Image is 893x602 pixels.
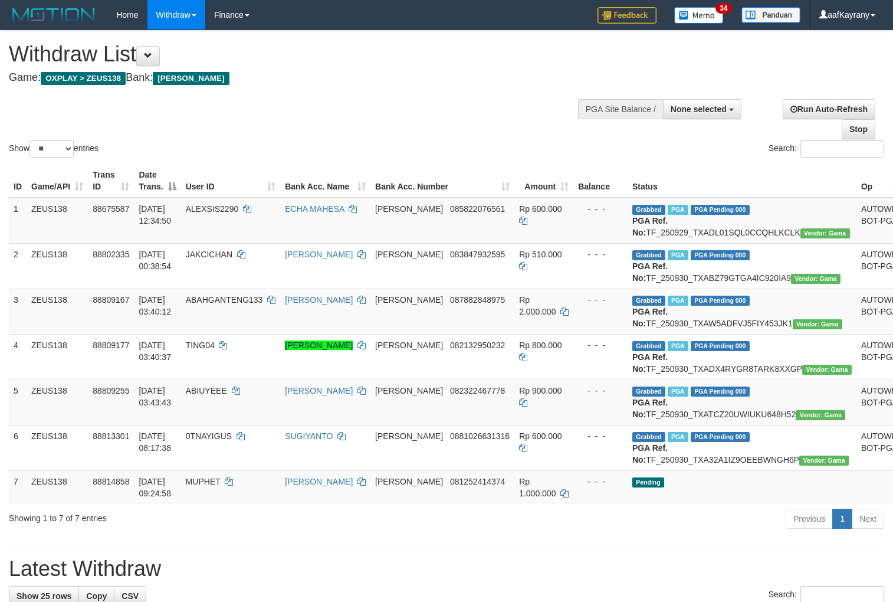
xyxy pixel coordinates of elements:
[671,104,727,114] span: None selected
[134,164,180,198] th: Date Trans.: activate to sort column descending
[9,198,27,244] td: 1
[375,386,443,395] span: [PERSON_NAME]
[450,431,510,441] span: Copy 0881026631316 to clipboard
[632,296,665,306] span: Grabbed
[9,243,27,289] td: 2
[578,430,623,442] div: - - -
[632,205,665,215] span: Grabbed
[628,334,856,379] td: TF_250930_TXADX4RYGR8TARK8XXGP
[139,295,171,316] span: [DATE] 03:40:12
[628,379,856,425] td: TF_250930_TXATCZ20UWIUKU648H52
[632,261,668,283] b: PGA Ref. No:
[799,456,849,466] span: Vendor URL: https://trx31.1velocity.biz
[186,250,232,259] span: JAKCICHAN
[519,204,562,214] span: Rp 600.000
[285,295,353,305] a: [PERSON_NAME]
[88,164,134,198] th: Trans ID: activate to sort column ascending
[519,341,562,350] span: Rp 800.000
[285,204,344,214] a: ECHA MAHESA
[186,431,232,441] span: 0TNAYIGUS
[668,387,688,397] span: Marked by aaftanly
[450,250,505,259] span: Copy 083847932595 to clipboard
[375,431,443,441] span: [PERSON_NAME]
[578,339,623,351] div: - - -
[86,591,107,601] span: Copy
[632,250,665,260] span: Grabbed
[691,387,750,397] span: PGA Pending
[668,296,688,306] span: Marked by aaftanly
[668,432,688,442] span: Marked by aafsreyleap
[27,289,88,334] td: ZEUS138
[578,99,663,119] div: PGA Site Balance /
[450,341,505,350] span: Copy 082132950232 to clipboard
[783,99,875,119] a: Run Auto-Refresh
[139,386,171,407] span: [DATE] 03:43:43
[450,386,505,395] span: Copy 082322467778 to clipboard
[578,385,623,397] div: - - -
[280,164,370,198] th: Bank Acc. Name: activate to sort column ascending
[578,203,623,215] div: - - -
[691,432,750,442] span: PGA Pending
[668,205,688,215] span: Marked by aafpengsreynich
[691,205,750,215] span: PGA Pending
[186,204,239,214] span: ALEXSIS2290
[93,295,129,305] span: 88809167
[663,99,741,119] button: None selected
[27,470,88,504] td: ZEUS138
[139,250,171,271] span: [DATE] 00:38:54
[691,250,750,260] span: PGA Pending
[450,477,505,486] span: Copy 081252414374 to clipboard
[139,431,171,453] span: [DATE] 08:17:38
[793,319,842,329] span: Vendor URL: https://trx31.1velocity.biz
[519,431,562,441] span: Rp 600.000
[186,295,263,305] span: ABAHGANTENG133
[450,295,505,305] span: Copy 087882848975 to clipboard
[9,470,27,504] td: 7
[628,243,856,289] td: TF_250930_TXABZ79GTGA4IC920IA9
[796,410,845,420] span: Vendor URL: https://trx31.1velocity.biz
[668,250,688,260] span: Marked by aafsreyleap
[519,386,562,395] span: Rp 900.000
[27,379,88,425] td: ZEUS138
[93,341,129,350] span: 88809177
[27,198,88,244] td: ZEUS138
[375,250,443,259] span: [PERSON_NAME]
[691,296,750,306] span: PGA Pending
[628,289,856,334] td: TF_250930_TXAW5ADFVJ5FIY453JK1
[668,341,688,351] span: Marked by aaftanly
[41,72,126,85] span: OXPLAY > ZEUS138
[800,228,850,238] span: Vendor URL: https://trx31.1velocity.biz
[450,204,505,214] span: Copy 085822076561 to clipboard
[628,164,856,198] th: Status
[139,204,171,225] span: [DATE] 12:34:50
[832,509,852,529] a: 1
[285,431,333,441] a: SUGIYANTO
[153,72,229,85] span: [PERSON_NAME]
[9,42,583,66] h1: Withdraw List
[632,477,664,488] span: Pending
[27,425,88,470] td: ZEUS138
[632,341,665,351] span: Grabbed
[802,365,852,375] span: Vendor URL: https://trx31.1velocity.biz
[122,591,139,601] span: CSV
[632,216,668,237] b: PGA Ref. No:
[519,295,556,316] span: Rp 2.000.000
[186,341,215,350] span: TING04
[514,164,573,198] th: Amount: activate to sort column ascending
[578,248,623,260] div: - - -
[578,294,623,306] div: - - -
[29,140,74,158] select: Showentries
[27,164,88,198] th: Game/API: activate to sort column ascending
[842,119,875,139] a: Stop
[186,386,227,395] span: ABIUYEEE
[573,164,628,198] th: Balance
[632,443,668,464] b: PGA Ref. No:
[691,341,750,351] span: PGA Pending
[370,164,514,198] th: Bank Acc. Number: activate to sort column ascending
[93,204,129,214] span: 88675587
[9,6,99,24] img: MOTION_logo.png
[9,289,27,334] td: 3
[9,379,27,425] td: 5
[93,250,129,259] span: 88802335
[285,341,353,350] a: [PERSON_NAME]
